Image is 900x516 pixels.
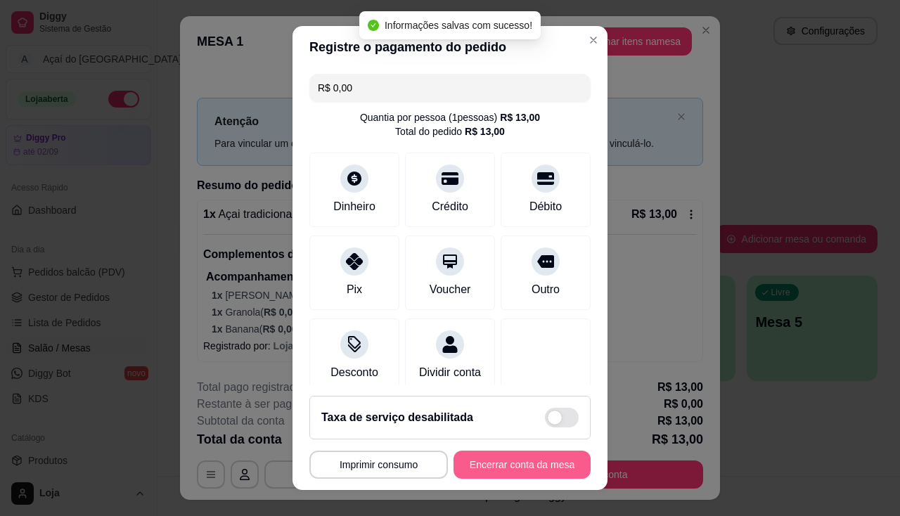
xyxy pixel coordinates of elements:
span: check-circle [368,20,379,31]
div: Voucher [430,281,471,298]
h2: Taxa de serviço desabilitada [321,409,473,426]
div: Crédito [432,198,468,215]
button: Imprimir consumo [309,451,448,479]
div: Pix [347,281,362,298]
span: Informações salvas com sucesso! [385,20,532,31]
div: R$ 13,00 [500,110,540,124]
div: Outro [532,281,560,298]
div: Débito [529,198,562,215]
div: Total do pedido [395,124,505,138]
header: Registre o pagamento do pedido [292,26,607,68]
div: R$ 13,00 [465,124,505,138]
div: Dividir conta [419,364,481,381]
button: Encerrar conta da mesa [454,451,591,479]
div: Desconto [330,364,378,381]
button: Close [582,29,605,51]
div: Dinheiro [333,198,375,215]
div: Quantia por pessoa ( 1 pessoas) [360,110,540,124]
input: Ex.: hambúrguer de cordeiro [318,74,582,102]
